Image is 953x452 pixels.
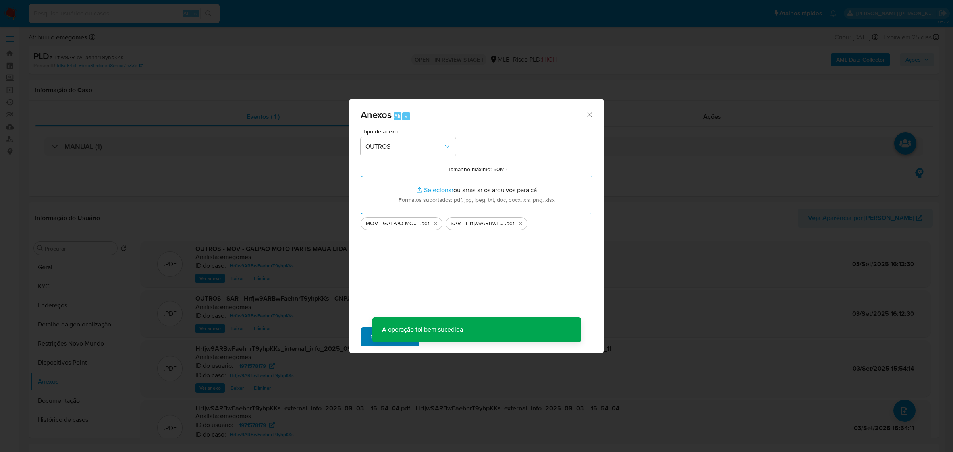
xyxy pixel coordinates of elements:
[372,317,473,342] p: A operação foi bem sucedida
[361,214,592,230] ul: Arquivos selecionados
[405,112,407,120] span: a
[361,137,456,156] button: OUTROS
[433,328,459,346] span: Cancelar
[363,129,458,134] span: Tipo de anexo
[366,220,420,228] span: MOV - GALPAO MOTO PARTS MAUA LTDA - Data [GEOGRAPHIC_DATA]
[431,219,440,228] button: Excluir MOV - GALPAO MOTO PARTS MAUA LTDA - Data TX.pdf
[420,220,429,228] span: .pdf
[361,108,392,122] span: Anexos
[371,328,409,346] span: Subir arquivo
[448,166,508,173] label: Tamanho máximo: 50MB
[361,327,419,346] button: Subir arquivo
[586,111,593,118] button: Fechar
[451,220,505,228] span: SAR - Hrfjw9ARBwFaehnrT9yhpKKs - CNPJ 55370157000109 - GALPAO MOTO PARTS MAUA LTDA (1)
[505,220,514,228] span: .pdf
[365,143,443,151] span: OUTROS
[394,112,401,120] span: Alt
[516,219,525,228] button: Excluir SAR - Hrfjw9ARBwFaehnrT9yhpKKs - CNPJ 55370157000109 - GALPAO MOTO PARTS MAUA LTDA (1).pdf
